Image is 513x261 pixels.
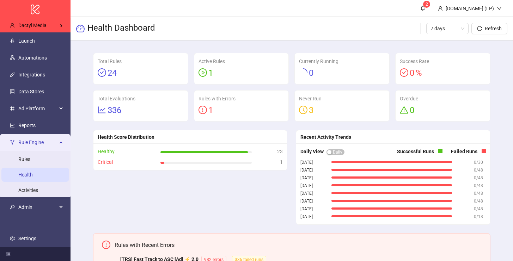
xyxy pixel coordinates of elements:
span: check-circle [400,68,408,77]
a: Reports [18,123,36,128]
div: Rules with Errors [199,95,285,102]
span: play-circle [199,68,207,77]
a: Rules [18,156,30,162]
span: user [10,23,15,28]
span: [DATE] [300,160,313,165]
span: 0 / 48 [474,206,483,211]
a: Health [18,172,33,178]
span: reload [477,26,482,31]
span: 7 days [430,23,464,34]
span: menu-fold [6,251,11,256]
span: dashboard [76,24,85,33]
div: [DOMAIN_NAME] (LP) [443,5,497,12]
span: 3 [309,105,313,115]
span: 0 / 48 [474,183,483,188]
span: % [416,67,422,80]
span: check-circle [98,68,106,77]
span: 2 [426,2,428,7]
span: [DATE] [300,206,313,211]
div: Total Rules [98,57,184,65]
span: key [10,205,15,210]
div: Health Score Distribution [98,133,283,141]
strong: Successful Runs [397,149,434,154]
div: Never Run [299,95,385,102]
span: 0 / 48 [474,191,483,196]
span: 0 / 30 [474,160,483,165]
a: Data Stores [18,89,44,94]
div: Recent Activity Trends [300,133,485,141]
span: 0 / 48 [474,199,483,204]
span: 24 [108,68,117,78]
a: Launch [18,38,35,44]
a: Integrations [18,72,45,77]
div: Active Rules [199,57,285,65]
span: 1 [208,68,213,78]
span: Admin [18,200,57,214]
strong: Failed Runs [451,149,477,154]
span: down [497,6,502,11]
span: 0 [309,68,313,78]
a: Automations [18,55,47,61]
span: exclamation-circle [199,106,207,114]
span: clock-circle [299,106,307,114]
span: [DATE] [300,175,313,180]
span: user [438,6,443,11]
span: 0 / 48 [474,168,483,173]
span: 0 / 18 [474,214,483,219]
span: Ad Platform [18,101,57,116]
span: number [10,106,15,111]
div: Currently Running [299,57,385,65]
span: Dactyl Media [18,23,47,28]
span: 1 [208,105,213,115]
span: Rule Engine [18,135,57,149]
span: 336 [108,105,121,115]
span: [DATE] [300,168,313,173]
span: 0 [410,68,414,78]
span: 1 [280,159,283,165]
span: line-chart [98,106,106,114]
span: exclamation-circle [102,241,110,249]
a: Activities [18,187,38,193]
span: [DATE] [300,191,313,196]
span: Critical [98,159,113,165]
span: 0 / 48 [474,175,483,180]
span: [DATE] [300,214,313,219]
span: 23 [277,149,283,154]
h3: Health Dashboard [87,23,155,35]
sup: 2 [423,1,430,8]
div: Overdue [400,95,486,102]
span: bell [420,6,425,11]
span: loading [299,68,307,77]
div: Total Evaluations [98,95,184,102]
strong: Daily View [300,149,324,154]
span: warning [400,106,408,114]
span: [DATE] [300,199,313,204]
span: 0 [410,105,414,115]
div: Success Rate [400,57,486,65]
span: fork [10,140,15,145]
button: Refresh [471,23,507,34]
span: Healthy [98,149,115,154]
div: Rules with Recent Errors [115,241,481,249]
a: Settings [18,236,36,241]
span: Refresh [485,26,502,31]
span: [DATE] [300,183,313,188]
